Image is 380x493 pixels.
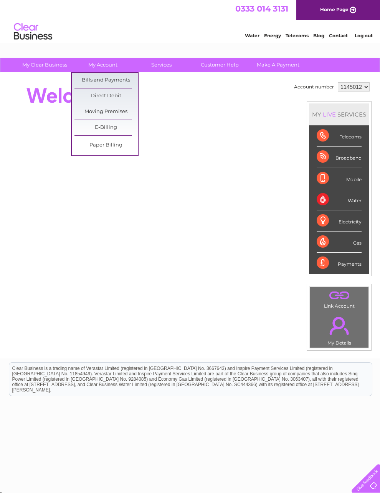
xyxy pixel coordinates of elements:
[317,125,362,147] div: Telecoms
[74,120,138,135] a: E-Billing
[286,33,309,38] a: Telecoms
[317,210,362,232] div: Electricity
[317,147,362,168] div: Broadband
[292,80,336,93] td: Account number
[9,4,372,37] div: Clear Business is a trading name of Verastar Limited (registered in [GEOGRAPHIC_DATA] No. 3667643...
[313,33,324,38] a: Blog
[309,286,369,311] td: Link Account
[74,88,138,104] a: Direct Debit
[264,33,281,38] a: Energy
[321,111,337,118] div: LIVE
[329,33,348,38] a: Contact
[312,312,367,339] a: .
[74,104,138,120] a: Moving Premises
[130,58,193,72] a: Services
[245,33,259,38] a: Water
[317,253,362,273] div: Payments
[13,20,53,43] img: logo.png
[317,168,362,189] div: Mobile
[13,58,76,72] a: My Clear Business
[312,289,367,302] a: .
[71,58,135,72] a: My Account
[309,103,369,125] div: MY SERVICES
[317,232,362,253] div: Gas
[235,4,288,13] a: 0333 014 3131
[188,58,251,72] a: Customer Help
[309,310,369,348] td: My Details
[74,138,138,153] a: Paper Billing
[74,73,138,88] a: Bills and Payments
[317,189,362,210] div: Water
[355,33,373,38] a: Log out
[246,58,310,72] a: Make A Payment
